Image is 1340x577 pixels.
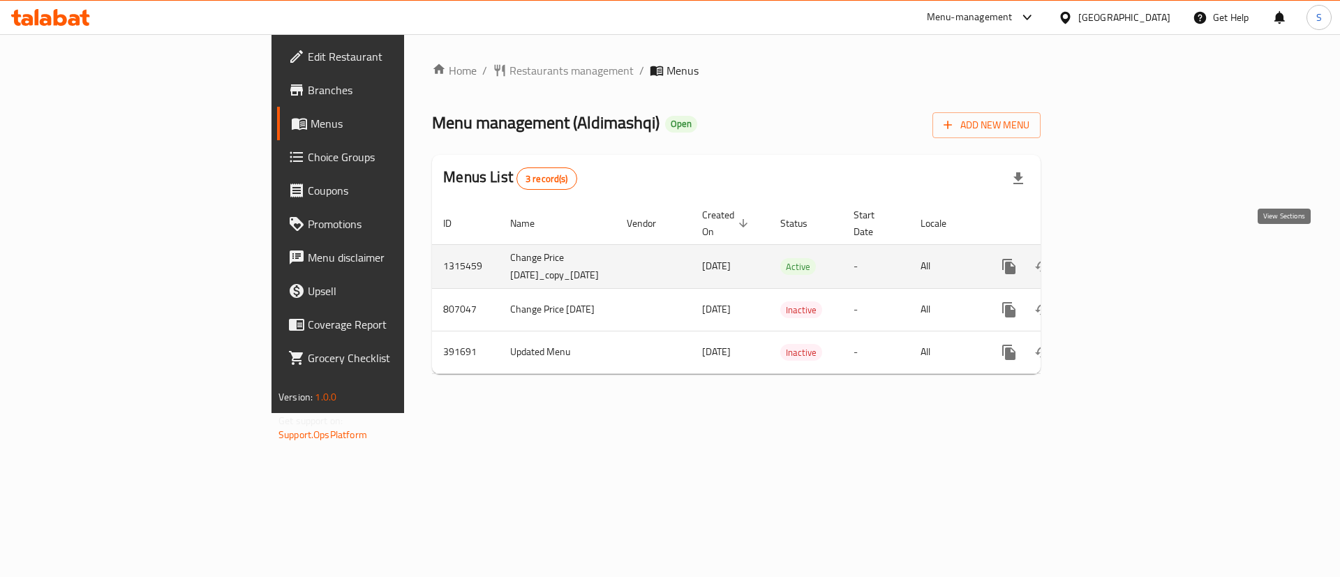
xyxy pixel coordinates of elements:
div: Inactive [780,344,822,361]
span: Upsell [308,283,484,299]
button: more [992,293,1026,327]
td: All [909,288,981,331]
td: All [909,331,981,373]
span: Locale [921,215,965,232]
a: Support.OpsPlatform [278,426,367,444]
span: Created On [702,207,752,240]
span: Status [780,215,826,232]
span: Menus [667,62,699,79]
button: Change Status [1026,336,1059,369]
span: Active [780,259,816,275]
span: Vendor [627,215,674,232]
span: Edit Restaurant [308,48,484,65]
div: Inactive [780,301,822,318]
span: [DATE] [702,343,731,361]
td: Change Price [DATE]_copy_[DATE] [499,244,616,288]
div: Export file [1002,162,1035,195]
nav: breadcrumb [432,62,1041,79]
a: Coverage Report [277,308,496,341]
a: Edit Restaurant [277,40,496,73]
span: 3 record(s) [517,172,576,186]
table: enhanced table [432,202,1138,374]
h2: Menus List [443,167,576,190]
a: Restaurants management [493,62,634,79]
span: Coupons [308,182,484,199]
td: - [842,288,909,331]
button: Add New Menu [932,112,1041,138]
td: - [842,331,909,373]
span: Branches [308,82,484,98]
span: Inactive [780,345,822,361]
td: All [909,244,981,288]
span: Version: [278,388,313,406]
span: Grocery Checklist [308,350,484,366]
div: Total records count [516,167,577,190]
span: Start Date [854,207,893,240]
div: Menu-management [927,9,1013,26]
a: Choice Groups [277,140,496,174]
span: Name [510,215,553,232]
span: Coverage Report [308,316,484,333]
span: Choice Groups [308,149,484,165]
span: Menu disclaimer [308,249,484,266]
td: - [842,244,909,288]
a: Branches [277,73,496,107]
span: Menus [311,115,484,132]
a: Coupons [277,174,496,207]
span: S [1316,10,1322,25]
div: Open [665,116,697,133]
th: Actions [981,202,1138,245]
button: Change Status [1026,293,1059,327]
td: Change Price [DATE] [499,288,616,331]
li: / [639,62,644,79]
a: Upsell [277,274,496,308]
a: Grocery Checklist [277,341,496,375]
button: more [992,250,1026,283]
td: Updated Menu [499,331,616,373]
span: ID [443,215,470,232]
span: [DATE] [702,300,731,318]
span: Add New Menu [944,117,1029,134]
span: Open [665,118,697,130]
span: Restaurants management [509,62,634,79]
div: [GEOGRAPHIC_DATA] [1078,10,1170,25]
span: 1.0.0 [315,388,336,406]
a: Menus [277,107,496,140]
span: Promotions [308,216,484,232]
div: Active [780,258,816,275]
a: Menu disclaimer [277,241,496,274]
button: more [992,336,1026,369]
span: [DATE] [702,257,731,275]
a: Promotions [277,207,496,241]
span: Get support on: [278,412,343,430]
span: Menu management ( Aldimashqi ) [432,107,660,138]
span: Inactive [780,302,822,318]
